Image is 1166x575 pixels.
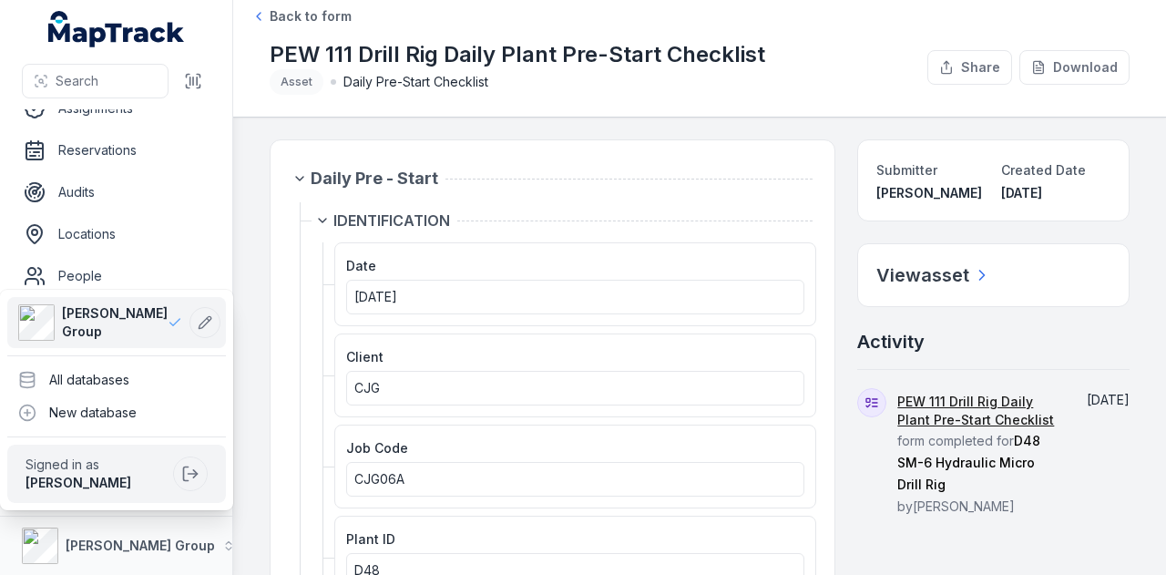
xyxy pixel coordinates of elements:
strong: [PERSON_NAME] Group [66,538,215,553]
strong: [PERSON_NAME] [26,475,131,490]
span: Signed in as [26,456,166,474]
span: [PERSON_NAME] Group [62,304,168,341]
div: New database [7,396,226,429]
div: All databases [7,364,226,396]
